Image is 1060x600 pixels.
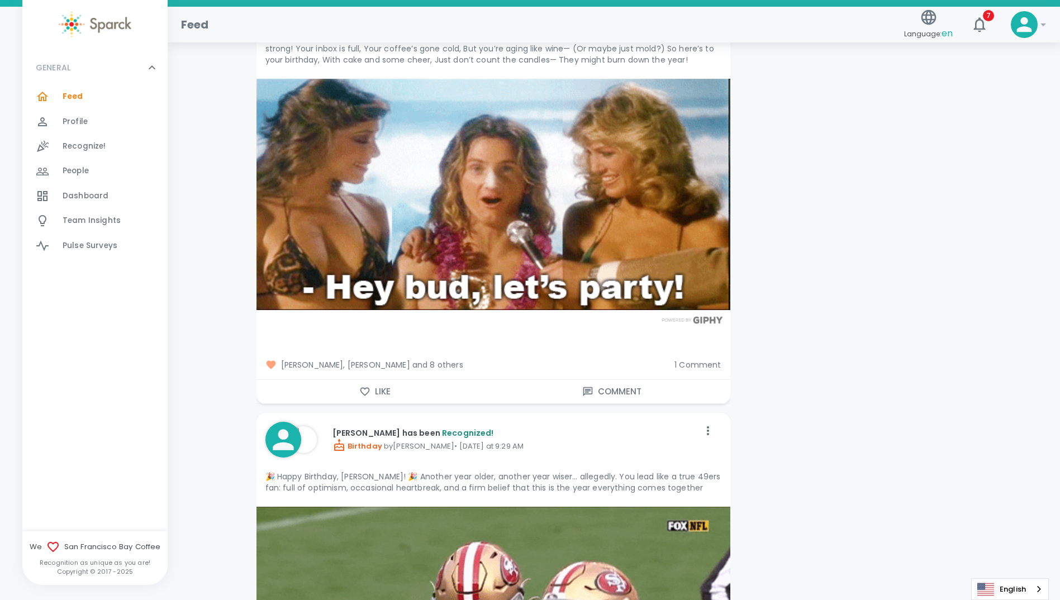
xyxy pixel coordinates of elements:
span: Recognize! [63,141,106,152]
a: Feed [22,84,168,109]
img: Picture of David Gutierrez [290,426,317,453]
h1: Feed [181,16,209,34]
a: Team Insights [22,208,168,233]
aside: Language selected: English [971,578,1049,600]
span: Dashboard [63,191,108,202]
span: Feed [63,91,83,102]
p: by [PERSON_NAME] • [DATE] at 9:29 AM [332,439,699,452]
span: Birthday [332,441,382,451]
a: Dashboard [22,184,168,208]
img: Powered by GIPHY [659,316,726,323]
a: People [22,159,168,183]
span: Pulse Surveys [63,240,117,251]
p: GENERAL [36,62,70,73]
div: GENERAL [22,51,168,84]
span: Profile [63,116,88,127]
button: Language:en [900,5,957,45]
a: Pulse Surveys [22,234,168,258]
a: English [972,579,1048,599]
button: Like [256,380,493,403]
div: Language [971,578,1049,600]
span: 7 [983,10,994,21]
button: 7 [966,11,993,38]
span: en [942,27,953,40]
span: Language: [904,26,953,41]
span: People [63,165,89,177]
span: Team Insights [63,215,121,226]
p: Recognition as unique as you are! [22,558,168,567]
a: Sparck logo [22,11,168,37]
p: Happy Birthday, [PERSON_NAME]! Roses are red, Meetings are long, You’ve survived another year— Yo... [265,32,721,65]
span: [PERSON_NAME], [PERSON_NAME] and 8 others [265,359,666,370]
a: Profile [22,109,168,134]
div: GENERAL [22,84,168,263]
p: 🎉 Happy Birthday, [PERSON_NAME]! 🎉 Another year older, another year wiser… allegedly. You lead li... [265,471,721,493]
img: Sparck logo [59,11,131,37]
a: Recognize! [22,134,168,159]
span: Recognized! [442,427,494,439]
p: Copyright © 2017 - 2025 [22,567,168,576]
span: 1 Comment [674,359,721,370]
span: We San Francisco Bay Coffee [22,540,168,554]
button: Comment [493,380,730,403]
p: [PERSON_NAME] has been [332,427,699,439]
